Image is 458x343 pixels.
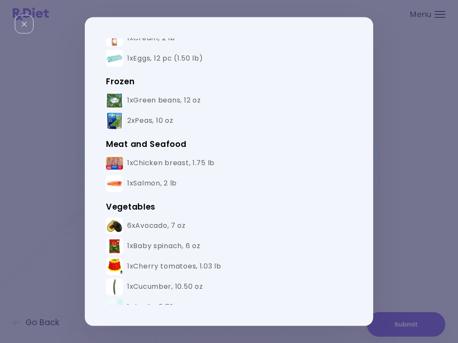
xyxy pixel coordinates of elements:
[127,159,215,168] div: 1x Chicken breast , 1.75 lb
[127,282,203,291] div: 1x Cucumber , 10.50 oz
[127,116,173,125] div: 2x Peas , 10 oz
[106,200,352,213] h3: Vegetables
[15,15,34,33] div: Close
[106,137,352,151] h3: Meat and Seafood
[127,303,184,312] div: 1x Garlic , 5.70 oz
[127,242,200,251] div: 1x Baby spinach , 6 oz
[127,179,177,188] div: 1x Salmon , 2 lb
[127,54,203,63] div: 1x Eggs , 12 pc (1.50 lb)
[127,96,201,105] div: 1x Green beans , 12 oz
[127,33,175,42] div: 1x Cream , 2 lb
[127,221,186,230] div: 6x Avocado , 7 oz
[127,262,221,271] div: 1x Cherry tomatoes , 1.03 lb
[106,75,352,88] h3: Frozen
